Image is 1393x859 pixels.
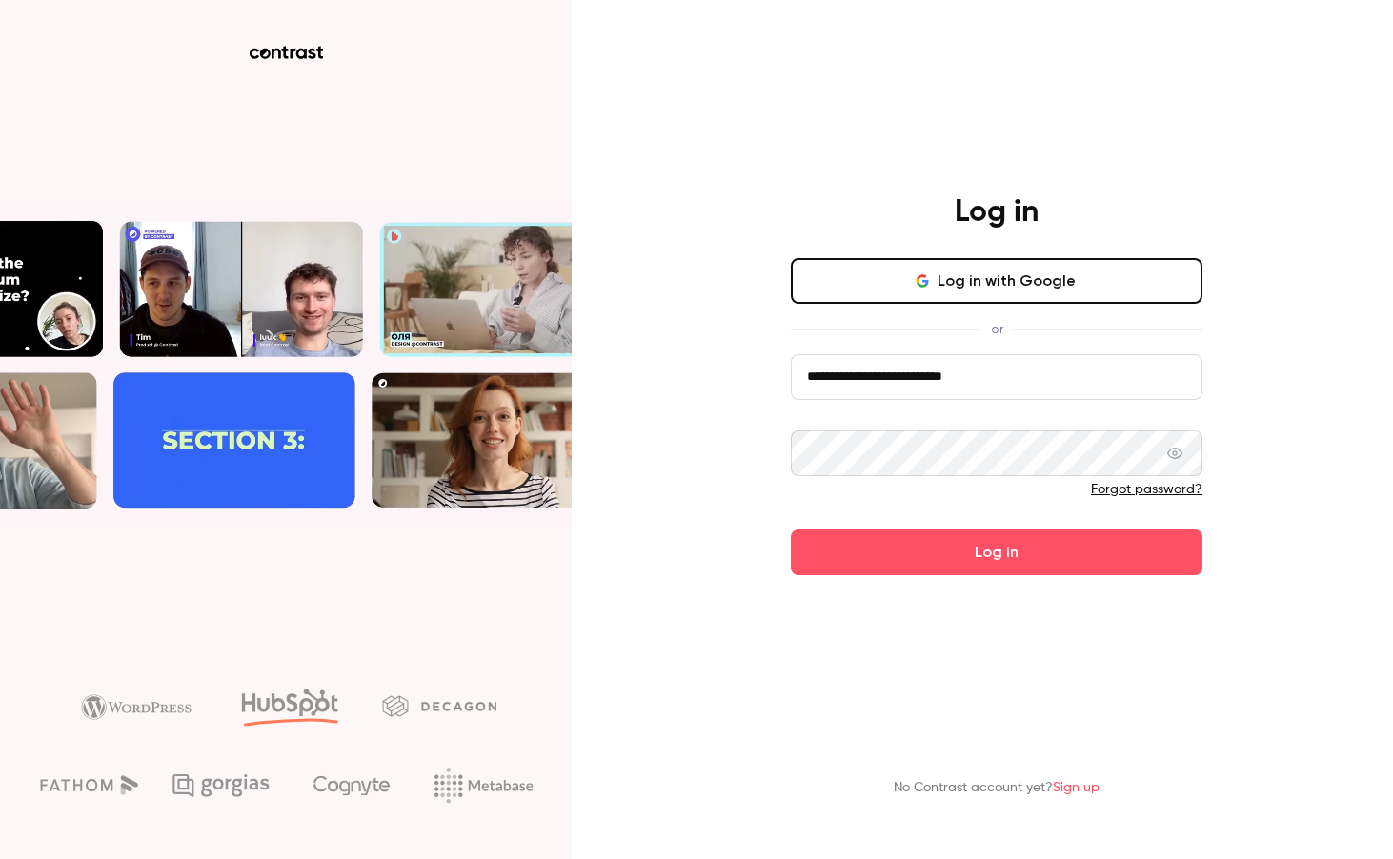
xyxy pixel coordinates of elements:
a: Sign up [1053,781,1100,794]
button: Log in [791,529,1202,575]
img: decagon [382,695,496,716]
p: No Contrast account yet? [894,778,1100,798]
span: or [981,319,1013,339]
h4: Log in [955,193,1039,231]
a: Forgot password? [1091,483,1202,496]
button: Log in with Google [791,258,1202,304]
